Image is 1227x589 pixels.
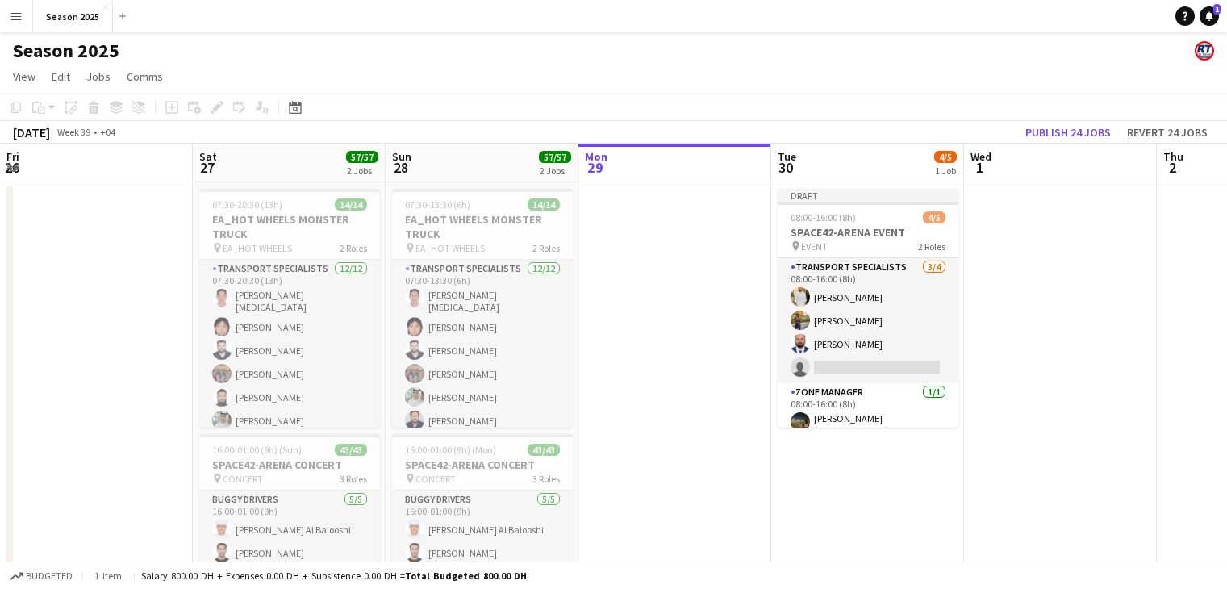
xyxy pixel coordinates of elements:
[141,570,527,582] div: Salary 800.00 DH + Expenses 0.00 DH + Subsistence 0.00 DH =
[199,212,380,241] h3: EA_HOT WHEELS MONSTER TRUCK
[1195,41,1214,61] app-user-avatar: ROAD TRANSIT
[13,39,119,63] h1: Season 2025
[340,242,367,254] span: 2 Roles
[8,567,75,585] button: Budgeted
[340,473,367,485] span: 3 Roles
[120,66,169,87] a: Comms
[335,198,367,211] span: 14/14
[392,457,573,472] h3: SPACE42-ARENA CONCERT
[13,69,35,84] span: View
[970,149,991,164] span: Wed
[1019,122,1117,143] button: Publish 24 jobs
[13,124,50,140] div: [DATE]
[6,149,19,164] span: Fri
[199,189,380,428] app-job-card: 07:30-20:30 (13h)14/14EA_HOT WHEELS MONSTER TRUCK EA_HOT WHEELS2 RolesTransport Specialists12/120...
[405,198,470,211] span: 07:30-13:30 (6h)
[392,189,573,428] app-job-card: 07:30-13:30 (6h)14/14EA_HOT WHEELS MONSTER TRUCK EA_HOT WHEELS2 RolesTransport Specialists12/1207...
[86,69,111,84] span: Jobs
[100,126,115,138] div: +04
[778,383,958,443] app-card-role: Zone Manager1/108:00-16:00 (8h)[PERSON_NAME] ([PERSON_NAME])
[80,66,117,87] a: Jobs
[528,444,560,456] span: 43/43
[528,198,560,211] span: 14/14
[127,69,163,84] span: Comms
[223,242,292,254] span: EA_HOT WHEELS
[1200,6,1219,26] a: 1
[53,126,94,138] span: Week 39
[405,444,496,456] span: 16:00-01:00 (9h) (Mon)
[968,158,991,177] span: 1
[539,151,571,163] span: 57/57
[89,570,127,582] span: 1 item
[801,240,828,253] span: EVENT
[532,473,560,485] span: 3 Roles
[532,242,560,254] span: 2 Roles
[335,444,367,456] span: 43/43
[1161,158,1183,177] span: 2
[223,473,263,485] span: CONCERT
[199,149,217,164] span: Sat
[212,444,302,456] span: 16:00-01:00 (9h) (Sun)
[1213,4,1221,15] span: 1
[405,570,527,582] span: Total Budgeted 800.00 DH
[33,1,113,32] button: Season 2025
[392,149,411,164] span: Sun
[778,258,958,383] app-card-role: Transport Specialists3/408:00-16:00 (8h)[PERSON_NAME][PERSON_NAME][PERSON_NAME]
[392,212,573,241] h3: EA_HOT WHEELS MONSTER TRUCK
[346,151,378,163] span: 57/57
[778,149,796,164] span: Tue
[392,260,573,577] app-card-role: Transport Specialists12/1207:30-13:30 (6h)[PERSON_NAME][MEDICAL_DATA][PERSON_NAME][PERSON_NAME][P...
[778,189,958,428] app-job-card: Draft08:00-16:00 (8h)4/5SPACE42-ARENA EVENT EVENT2 RolesTransport Specialists3/408:00-16:00 (8h)[...
[52,69,70,84] span: Edit
[6,66,42,87] a: View
[415,473,456,485] span: CONCERT
[199,457,380,472] h3: SPACE42-ARENA CONCERT
[390,158,411,177] span: 28
[199,260,380,577] app-card-role: Transport Specialists12/1207:30-20:30 (13h)[PERSON_NAME][MEDICAL_DATA][PERSON_NAME][PERSON_NAME][...
[918,240,945,253] span: 2 Roles
[26,570,73,582] span: Budgeted
[415,242,485,254] span: EA_HOT WHEELS
[778,225,958,240] h3: SPACE42-ARENA EVENT
[934,151,957,163] span: 4/5
[4,158,19,177] span: 26
[1163,149,1183,164] span: Thu
[585,149,607,164] span: Mon
[197,158,217,177] span: 27
[540,165,570,177] div: 2 Jobs
[1121,122,1214,143] button: Revert 24 jobs
[778,189,958,202] div: Draft
[791,211,856,223] span: 08:00-16:00 (8h)
[347,165,378,177] div: 2 Jobs
[212,198,282,211] span: 07:30-20:30 (13h)
[775,158,796,177] span: 30
[923,211,945,223] span: 4/5
[582,158,607,177] span: 29
[45,66,77,87] a: Edit
[935,165,956,177] div: 1 Job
